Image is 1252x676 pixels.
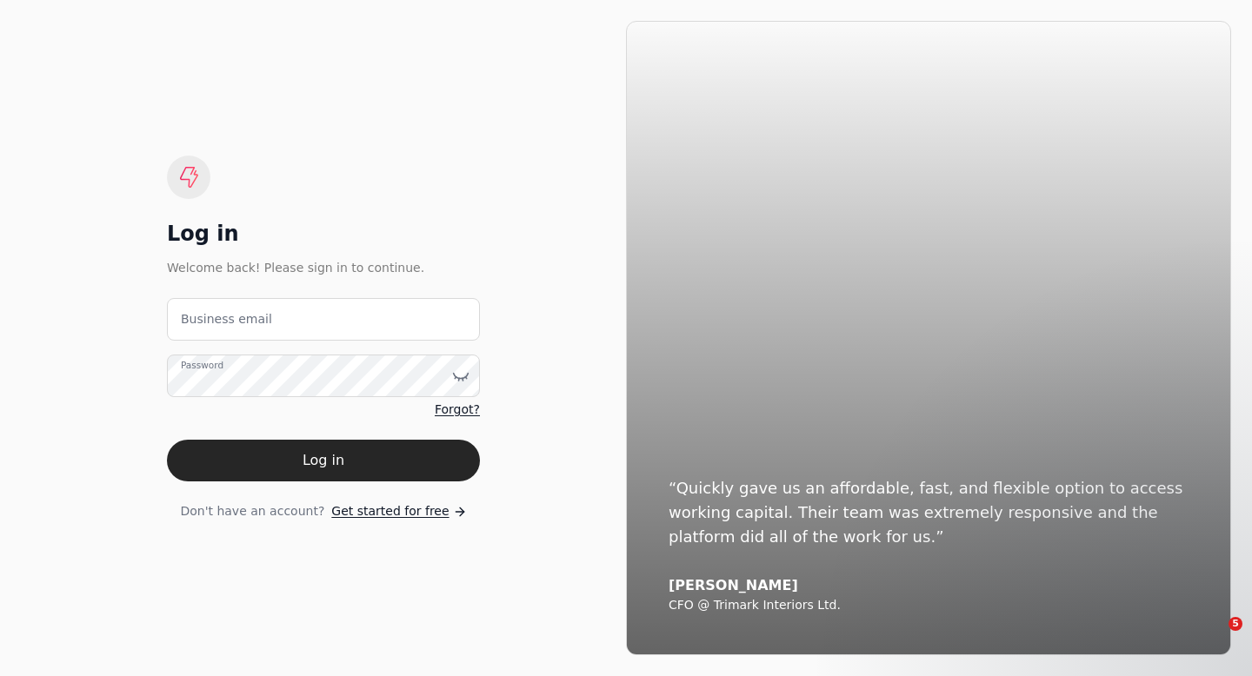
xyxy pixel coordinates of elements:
[181,310,272,328] label: Business email
[1193,617,1235,659] iframe: Intercom live chat
[435,401,480,419] a: Forgot?
[669,598,1189,613] div: CFO @ Trimark Interiors Ltd.
[167,258,480,277] div: Welcome back! Please sign in to continue.
[180,502,324,520] span: Don't have an account?
[331,502,449,520] span: Get started for free
[669,577,1189,594] div: [PERSON_NAME]
[181,359,223,373] label: Password
[669,476,1189,549] div: “Quickly gave us an affordable, fast, and flexible option to access working capital. Their team w...
[167,220,480,248] div: Log in
[331,502,466,520] a: Get started for free
[167,440,480,481] button: Log in
[1229,617,1242,631] span: 5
